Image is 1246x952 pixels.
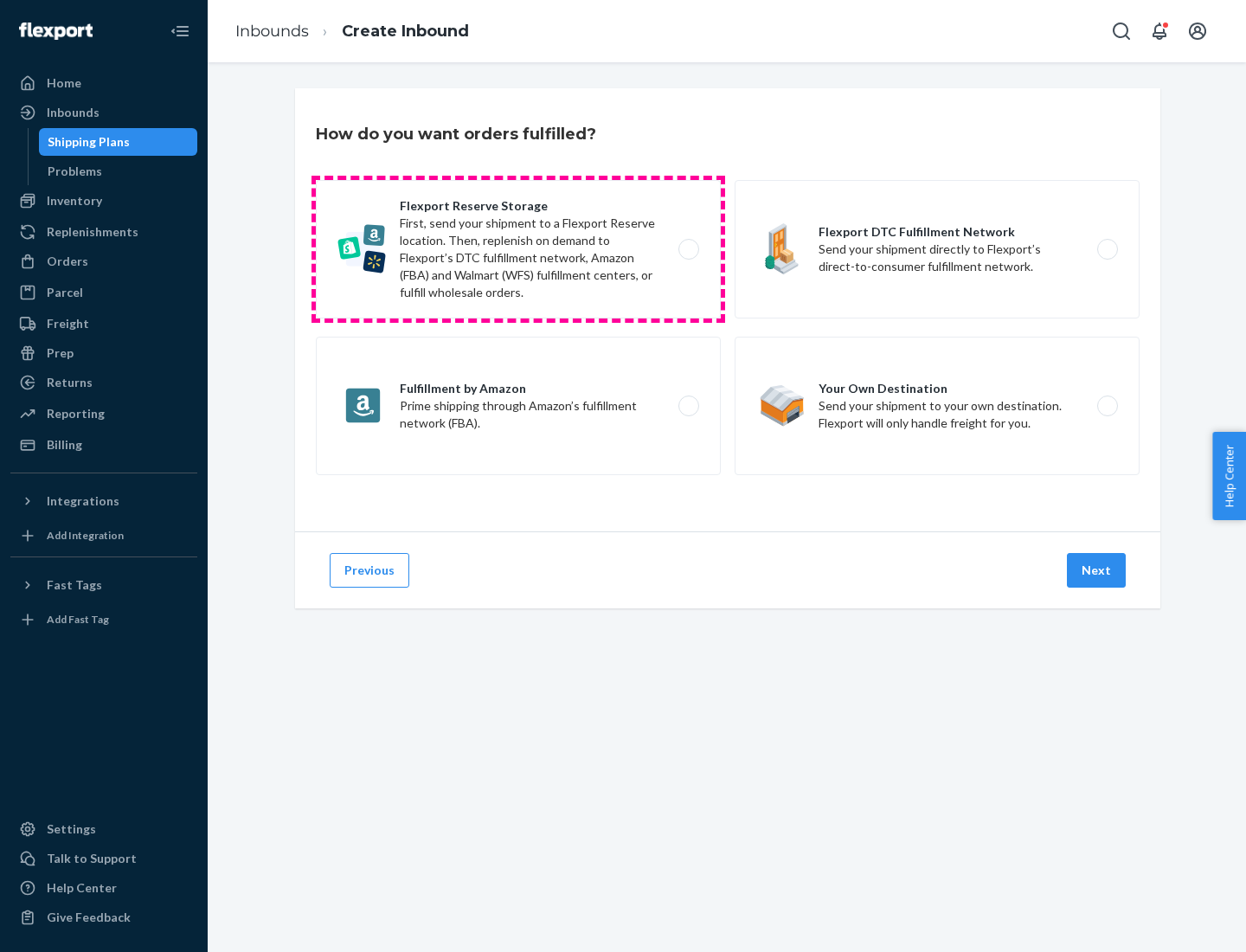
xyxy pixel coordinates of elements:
a: Create Inbound [342,22,469,41]
button: Next [1067,553,1126,588]
a: Parcel [10,279,197,306]
div: Prep [47,344,74,362]
a: Problems [39,158,198,185]
div: Add Integration [47,528,124,543]
button: Open notifications [1142,14,1177,48]
div: Talk to Support [47,850,137,867]
div: Shipping Plans [48,133,130,151]
div: Settings [47,820,96,838]
div: Integrations [47,492,119,510]
a: Settings [10,815,197,843]
a: Add Integration [10,522,197,550]
div: Inventory [47,192,102,209]
button: Integrations [10,487,197,515]
div: Reporting [47,405,105,422]
button: Help Center [1212,432,1246,520]
button: Close Navigation [163,14,197,48]
button: Give Feedback [10,904,197,931]
a: Billing [10,431,197,459]
div: Returns [47,374,93,391]
a: Prep [10,339,197,367]
a: Inbounds [235,22,309,41]
div: Orders [47,253,88,270]
div: Help Center [47,879,117,897]
div: Inbounds [47,104,100,121]
div: Problems [48,163,102,180]
div: Replenishments [47,223,138,241]
a: Returns [10,369,197,396]
div: Add Fast Tag [47,612,109,627]
div: Billing [47,436,82,453]
a: Help Center [10,874,197,902]
button: Open Search Box [1104,14,1139,48]
div: Freight [47,315,89,332]
div: Give Feedback [47,909,131,926]
a: Reporting [10,400,197,428]
button: Open account menu [1180,14,1215,48]
img: Flexport logo [19,23,93,40]
a: Freight [10,310,197,338]
ol: breadcrumbs [222,6,483,57]
a: Add Fast Tag [10,606,197,634]
button: Previous [330,553,409,588]
button: Fast Tags [10,571,197,599]
a: Home [10,69,197,97]
div: Parcel [47,284,83,301]
a: Inbounds [10,99,197,126]
a: Replenishments [10,218,197,246]
a: Shipping Plans [39,128,198,156]
h3: How do you want orders fulfilled? [316,123,596,145]
a: Orders [10,248,197,275]
a: Inventory [10,187,197,215]
div: Home [47,74,81,92]
a: Talk to Support [10,845,197,872]
div: Fast Tags [47,576,102,594]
